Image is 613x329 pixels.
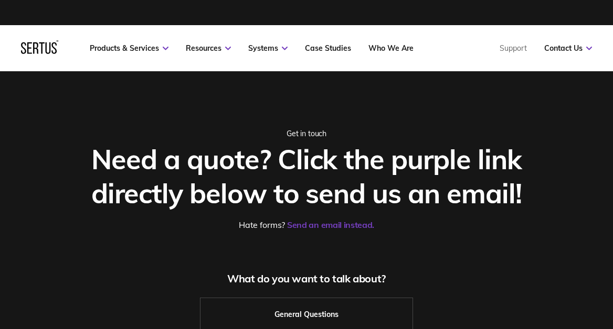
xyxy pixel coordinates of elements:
[72,129,542,138] div: Get in touch
[544,43,592,53] a: Contact Us
[90,43,168,53] a: Products & Services
[248,43,288,53] a: Systems
[186,43,231,53] a: Resources
[368,43,414,53] a: Who We Are
[287,220,374,230] a: Send an email instead.
[72,220,542,230] div: Hate forms?
[305,43,351,53] a: Case Studies
[500,43,527,53] a: Support
[72,142,542,210] div: Need a quote? Click the purple link directly below to send us an email!
[72,272,542,285] div: What do you want to talk about?
[561,279,613,329] iframe: Chat Widget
